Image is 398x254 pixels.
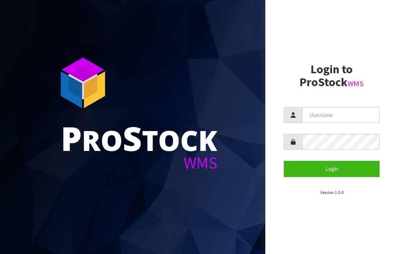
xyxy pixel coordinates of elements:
small: Version 1.0.0 [320,190,343,195]
div: ro tock [61,121,217,155]
div: WMS [61,155,217,171]
span: S [123,116,142,160]
h2: Login to ProStock [284,63,380,89]
small: WMS [348,79,364,88]
input: Username [302,107,380,123]
span: P [61,116,82,160]
img: ProStock Cube [55,55,111,110]
button: Login [284,161,380,177]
